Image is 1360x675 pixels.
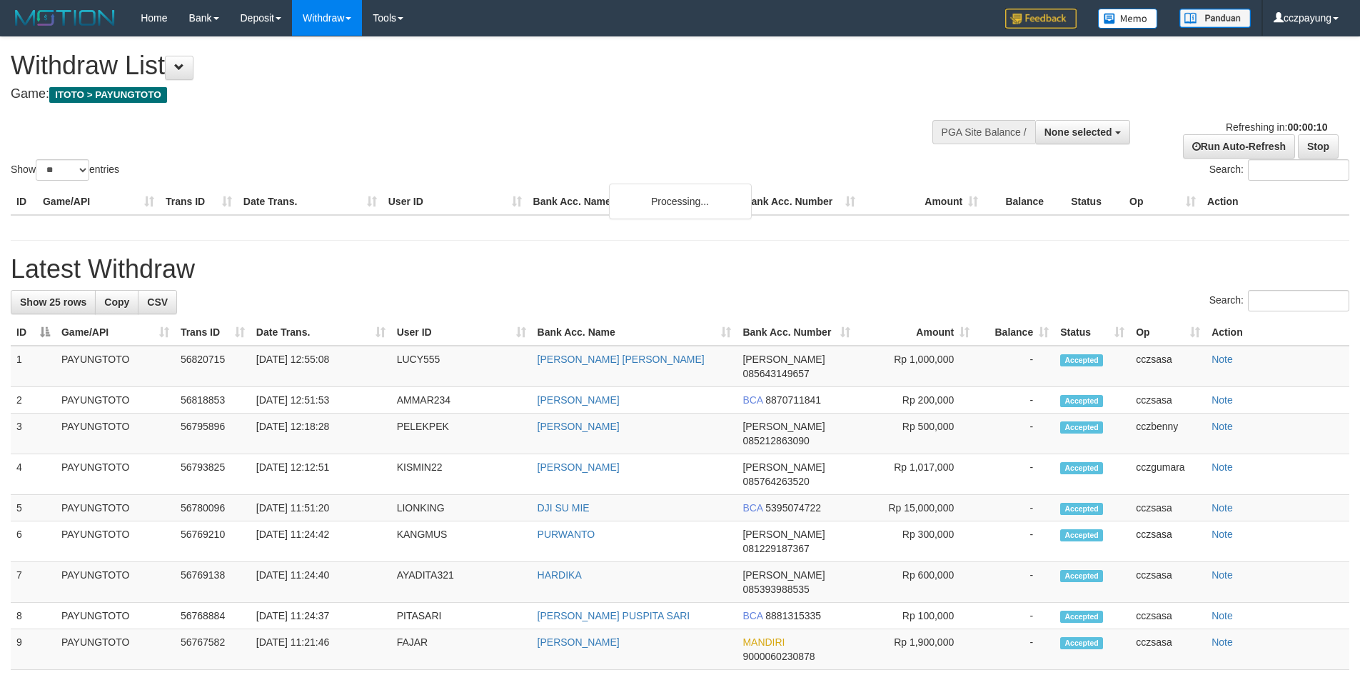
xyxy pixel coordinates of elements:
span: ITOTO > PAYUNGTOTO [49,87,167,103]
td: cczsasa [1130,346,1206,387]
span: Copy 085643149657 to clipboard [742,368,809,379]
td: - [975,495,1054,521]
th: Date Trans. [238,189,383,215]
a: Copy [95,290,138,314]
td: PAYUNGTOTO [56,387,175,414]
th: Action [1202,189,1349,215]
strong: 00:00:10 [1287,121,1327,133]
th: Amount: activate to sort column ascending [856,319,975,346]
td: 56768884 [175,603,251,629]
th: Op: activate to sort column ascending [1130,319,1206,346]
th: Bank Acc. Name [528,189,739,215]
a: Note [1212,461,1233,473]
td: Rp 300,000 [856,521,975,562]
img: panduan.png [1179,9,1251,28]
td: [DATE] 11:21:46 [251,629,391,670]
td: Rp 1,017,000 [856,454,975,495]
td: cczsasa [1130,629,1206,670]
td: Rp 500,000 [856,414,975,454]
select: Showentries [36,159,89,181]
a: Note [1212,502,1233,514]
td: 7 [11,562,56,603]
span: [PERSON_NAME] [742,529,825,540]
th: Date Trans.: activate to sort column ascending [251,319,391,346]
td: [DATE] 11:24:37 [251,603,391,629]
td: 5 [11,495,56,521]
a: [PERSON_NAME] [538,636,620,648]
span: BCA [742,610,762,621]
td: PAYUNGTOTO [56,495,175,521]
span: Copy 8881315335 to clipboard [765,610,821,621]
h4: Game: [11,87,892,101]
td: [DATE] 11:51:20 [251,495,391,521]
td: FAJAR [391,629,532,670]
a: Note [1212,610,1233,621]
th: Status [1065,189,1124,215]
a: Note [1212,394,1233,406]
span: Accepted [1060,611,1103,623]
th: Bank Acc. Name: activate to sort column ascending [532,319,737,346]
td: Rp 100,000 [856,603,975,629]
td: KISMIN22 [391,454,532,495]
td: 56818853 [175,387,251,414]
span: MANDIRI [742,636,785,648]
td: cczsasa [1130,562,1206,603]
span: Accepted [1060,462,1103,474]
td: Rp 1,000,000 [856,346,975,387]
a: Note [1212,529,1233,540]
td: PAYUNGTOTO [56,629,175,670]
td: PAYUNGTOTO [56,562,175,603]
td: cczbenny [1130,414,1206,454]
td: LUCY555 [391,346,532,387]
th: ID [11,189,37,215]
td: - [975,603,1054,629]
span: Copy 085393988535 to clipboard [742,584,809,595]
a: CSV [138,290,177,314]
span: [PERSON_NAME] [742,569,825,581]
td: [DATE] 11:24:42 [251,521,391,562]
td: PAYUNGTOTO [56,454,175,495]
th: Bank Acc. Number: activate to sort column ascending [737,319,856,346]
td: [DATE] 12:18:28 [251,414,391,454]
td: [DATE] 11:24:40 [251,562,391,603]
td: - [975,414,1054,454]
a: Note [1212,636,1233,648]
span: Copy 085212863090 to clipboard [742,435,809,446]
td: cczsasa [1130,495,1206,521]
a: [PERSON_NAME] [PERSON_NAME] [538,354,705,365]
div: PGA Site Balance / [932,120,1035,144]
a: [PERSON_NAME] PUSPITA SARI [538,610,690,621]
a: DJI SU MIE [538,502,590,514]
span: Copy 081229187367 to clipboard [742,543,809,554]
td: 56820715 [175,346,251,387]
td: 56769210 [175,521,251,562]
span: Show 25 rows [20,296,86,308]
a: [PERSON_NAME] [538,461,620,473]
img: Feedback.jpg [1005,9,1077,29]
label: Search: [1209,159,1349,181]
span: BCA [742,502,762,514]
td: 3 [11,414,56,454]
span: Accepted [1060,637,1103,649]
th: User ID: activate to sort column ascending [391,319,532,346]
td: PAYUNGTOTO [56,346,175,387]
label: Show entries [11,159,119,181]
td: Rp 600,000 [856,562,975,603]
td: cczsasa [1130,387,1206,414]
td: cczsasa [1130,521,1206,562]
td: LIONKING [391,495,532,521]
th: Balance: activate to sort column ascending [975,319,1054,346]
td: 56767582 [175,629,251,670]
input: Search: [1248,290,1349,311]
a: Note [1212,569,1233,581]
a: [PERSON_NAME] [538,421,620,432]
img: Button%20Memo.svg [1098,9,1158,29]
h1: Latest Withdraw [11,255,1349,284]
h1: Withdraw List [11,51,892,80]
td: cczgumara [1130,454,1206,495]
td: - [975,562,1054,603]
a: HARDIKA [538,569,582,581]
td: KANGMUS [391,521,532,562]
span: [PERSON_NAME] [742,421,825,432]
a: Note [1212,421,1233,432]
